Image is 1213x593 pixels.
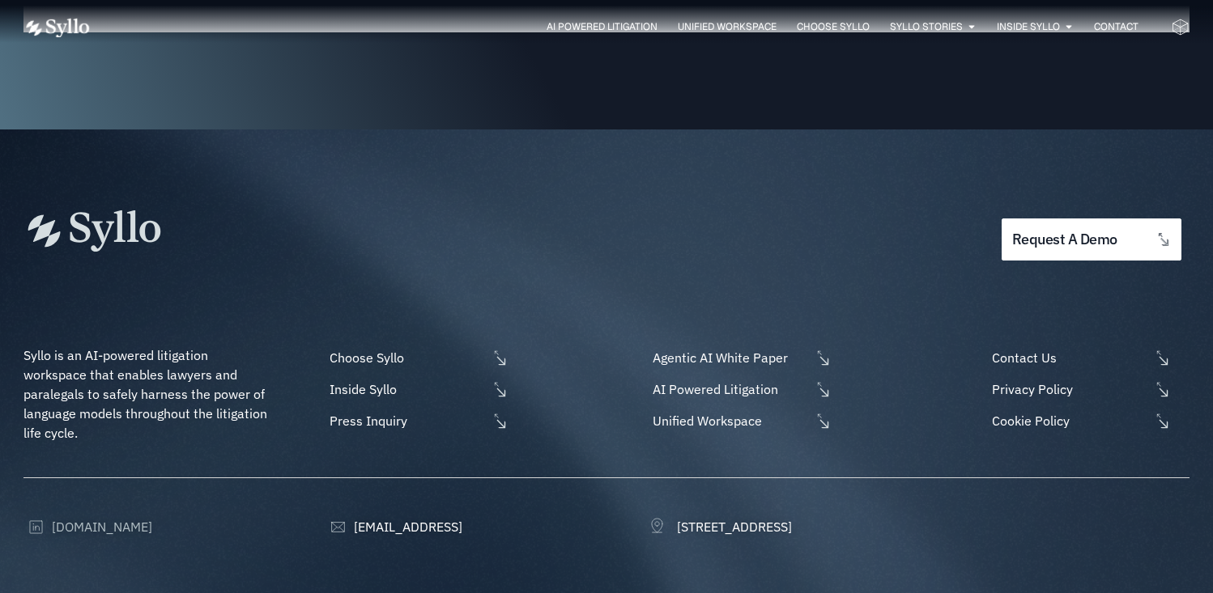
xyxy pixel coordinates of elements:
[23,517,152,536] a: [DOMAIN_NAME]
[649,379,811,399] span: AI Powered Litigation
[673,517,792,536] span: [STREET_ADDRESS]
[1012,232,1117,248] span: request a demo
[326,517,462,536] a: [EMAIL_ADDRESS]
[649,379,832,399] a: AI Powered Litigation
[988,348,1190,367] a: Contact Us
[122,19,1139,35] div: Menu Toggle
[678,19,777,34] a: Unified Workspace
[23,347,270,441] span: Syllo is an AI-powered litigation workspace that enables lawyers and paralegals to safely harness...
[649,348,832,367] a: Agentic AI White Paper
[326,379,509,399] a: Inside Syllo
[326,348,509,367] a: Choose Syllo
[797,19,870,34] a: Choose Syllo
[326,348,487,367] span: Choose Syllo
[1094,19,1139,34] a: Contact
[48,517,152,536] span: [DOMAIN_NAME]
[649,411,832,430] a: Unified Workspace
[988,411,1150,430] span: Cookie Policy
[890,19,963,34] a: Syllo Stories
[23,18,90,38] img: white logo
[326,411,509,430] a: Press Inquiry
[649,411,811,430] span: Unified Workspace
[988,411,1190,430] a: Cookie Policy
[122,19,1139,35] nav: Menu
[326,379,487,399] span: Inside Syllo
[326,411,487,430] span: Press Inquiry
[988,348,1150,367] span: Contact Us
[988,379,1190,399] a: Privacy Policy
[997,19,1060,34] a: Inside Syllo
[350,517,462,536] span: [EMAIL_ADDRESS]
[1002,218,1181,261] a: request a demo
[649,517,792,536] a: [STREET_ADDRESS]
[988,379,1150,399] span: Privacy Policy
[649,348,811,367] span: Agentic AI White Paper
[547,19,658,34] a: AI Powered Litigation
